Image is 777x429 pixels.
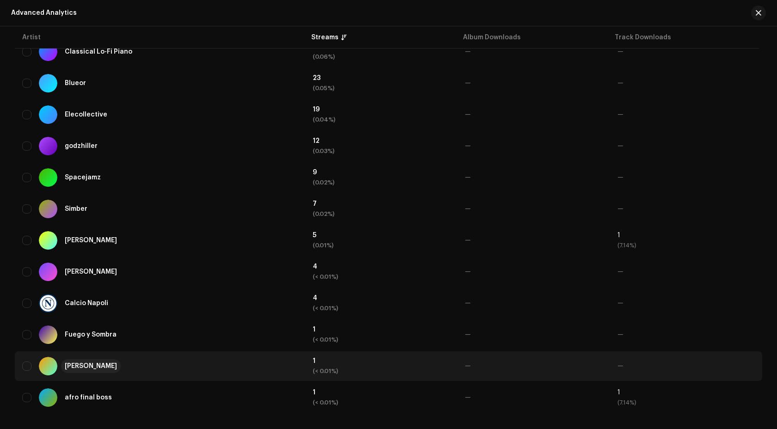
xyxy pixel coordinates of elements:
div: (0.03%) [313,148,450,154]
div: — [617,111,755,118]
div: 9 [313,169,450,176]
div: — [617,49,755,55]
div: (0.04%) [313,116,450,123]
div: — [465,206,602,212]
div: — [465,300,602,306]
div: 1 [617,389,755,396]
div: 1 [313,389,450,396]
div: (7.14%) [617,399,755,406]
div: 1 [313,358,450,364]
div: — [617,269,755,275]
div: — [617,331,755,338]
div: — [617,80,755,86]
div: (0.02%) [313,211,450,217]
div: 5 [313,232,450,239]
div: (< 0.01%) [313,337,450,343]
div: 12 [313,138,450,144]
div: — [617,300,755,306]
div: — [617,174,755,181]
div: 4 [313,264,450,270]
div: — [465,237,602,244]
div: — [465,394,602,401]
div: 1 [313,326,450,333]
div: (0.06%) [313,54,450,60]
div: — [617,206,755,212]
div: (7.14%) [617,242,755,249]
div: (0.01%) [313,242,450,249]
div: 4 [313,295,450,301]
div: — [465,143,602,149]
div: (< 0.01%) [313,368,450,374]
div: (< 0.01%) [313,274,450,280]
div: (0.05%) [313,85,450,92]
div: — [465,80,602,86]
div: — [465,111,602,118]
div: — [465,174,602,181]
div: — [465,49,602,55]
div: — [465,269,602,275]
div: 1 [617,232,755,239]
div: — [617,143,755,149]
div: (< 0.01%) [313,399,450,406]
div: 7 [313,201,450,207]
div: 19 [313,106,450,113]
div: — [465,331,602,338]
div: — [617,363,755,369]
div: — [465,363,602,369]
div: (< 0.01%) [313,305,450,312]
div: 23 [313,75,450,81]
div: (0.02%) [313,179,450,186]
